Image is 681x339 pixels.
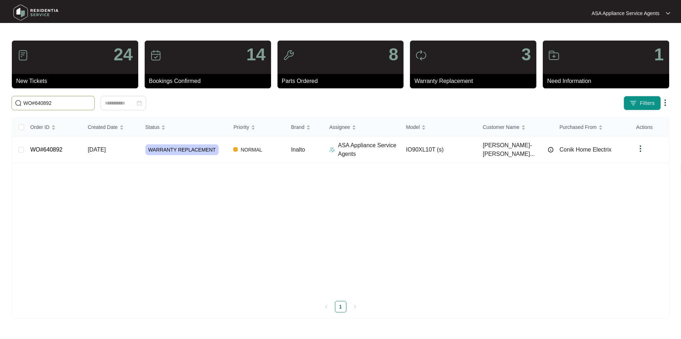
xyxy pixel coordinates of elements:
[415,50,427,61] img: icon
[521,46,531,63] p: 3
[23,99,92,107] input: Search by Order Id, Assignee Name, Customer Name, Brand and Model
[338,141,400,158] p: ASA Appliance Service Agents
[283,50,294,61] img: icon
[233,147,238,152] img: Vercel Logo
[145,144,219,155] span: WARRANTY REPLACEMENT
[321,301,332,312] button: left
[285,118,324,137] th: Brand
[16,77,138,85] p: New Tickets
[149,77,271,85] p: Bookings Confirmed
[548,50,560,61] img: icon
[349,301,361,312] button: right
[291,123,304,131] span: Brand
[321,301,332,312] li: Previous Page
[323,118,400,137] th: Assignee
[640,99,655,107] span: Filters
[477,118,554,137] th: Customer Name
[228,118,285,137] th: Priority
[329,123,350,131] span: Assignee
[548,147,554,153] img: Info icon
[630,118,669,137] th: Actions
[335,301,346,312] a: 1
[88,147,106,153] span: [DATE]
[624,96,661,110] button: filter iconFilters
[483,141,545,158] span: [PERSON_NAME]- [PERSON_NAME]...
[400,137,477,163] td: IO90XL10T (s)
[666,11,670,15] img: dropdown arrow
[246,46,265,63] p: 14
[559,147,611,153] span: Conik Home Electrix
[353,305,357,309] span: right
[15,99,22,107] img: search-icon
[11,2,61,23] img: residentia service logo
[414,77,536,85] p: Warranty Replacement
[282,77,404,85] p: Parts Ordered
[661,98,670,107] img: dropdown arrow
[654,46,664,63] p: 1
[140,118,228,137] th: Status
[150,50,162,61] img: icon
[88,123,117,131] span: Created Date
[24,118,82,137] th: Order ID
[400,118,477,137] th: Model
[329,147,335,153] img: Assigner Icon
[483,123,519,131] span: Customer Name
[406,123,420,131] span: Model
[559,123,596,131] span: Purchased From
[630,99,637,107] img: filter icon
[238,145,265,154] span: NORMAL
[30,147,62,153] a: WO#640892
[113,46,132,63] p: 24
[592,10,659,17] p: ASA Appliance Service Agents
[291,147,305,153] span: Inalto
[324,305,328,309] span: left
[17,50,29,61] img: icon
[82,118,139,137] th: Created Date
[547,77,669,85] p: Need Information
[389,46,398,63] p: 8
[30,123,50,131] span: Order ID
[145,123,160,131] span: Status
[554,118,630,137] th: Purchased From
[349,301,361,312] li: Next Page
[636,144,645,153] img: dropdown arrow
[233,123,249,131] span: Priority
